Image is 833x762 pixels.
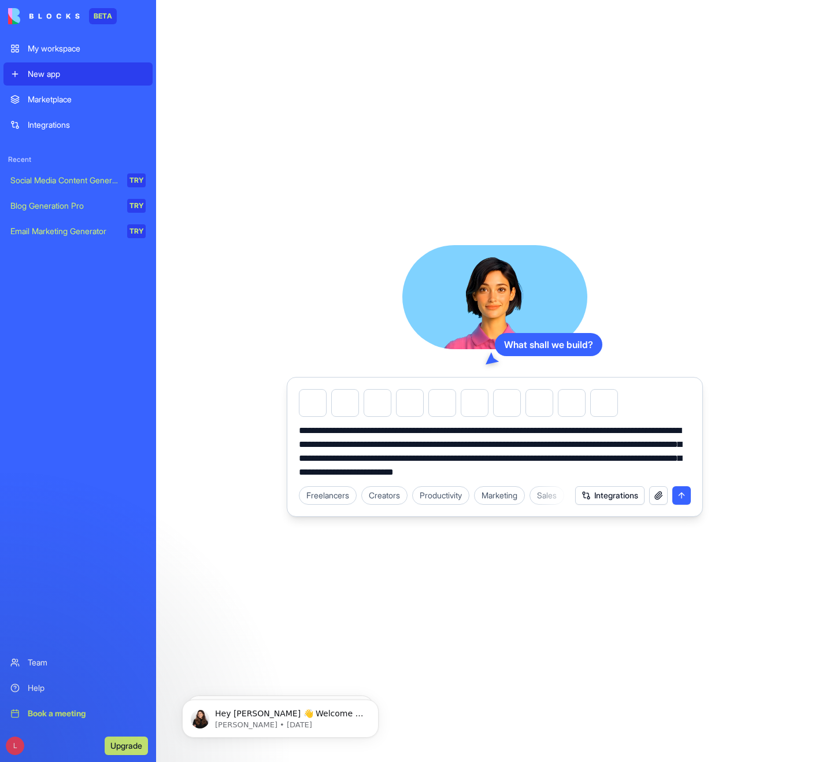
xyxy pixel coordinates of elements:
[28,68,146,80] div: New app
[412,486,469,505] div: Productivity
[3,651,153,674] a: Team
[127,173,146,187] div: TRY
[8,8,117,24] a: BETA
[3,220,153,243] a: Email Marketing GeneratorTRY
[474,486,525,505] div: Marketing
[3,194,153,217] a: Blog Generation ProTRY
[3,88,153,111] a: Marketplace
[299,486,357,505] div: Freelancers
[28,43,146,54] div: My workspace
[8,8,80,24] img: logo
[105,737,148,755] button: Upgrade
[105,739,148,751] a: Upgrade
[3,169,153,192] a: Social Media Content GeneratorTRY
[127,199,146,213] div: TRY
[3,155,153,164] span: Recent
[3,62,153,86] a: New app
[530,486,564,505] div: Sales
[3,37,153,60] a: My workspace
[3,702,153,725] a: Book a meeting
[89,8,117,24] div: BETA
[575,486,645,505] button: Integrations
[3,676,153,700] a: Help
[28,94,146,105] div: Marketplace
[28,708,146,719] div: Book a meeting
[10,225,119,237] div: Email Marketing Generator
[127,224,146,238] div: TRY
[10,200,119,212] div: Blog Generation Pro
[6,737,24,755] span: L
[361,486,408,505] div: Creators
[495,333,602,356] div: What shall we build?
[28,682,146,694] div: Help
[165,675,396,756] iframe: Intercom notifications message
[28,657,146,668] div: Team
[28,119,146,131] div: Integrations
[10,175,119,186] div: Social Media Content Generator
[3,113,153,136] a: Integrations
